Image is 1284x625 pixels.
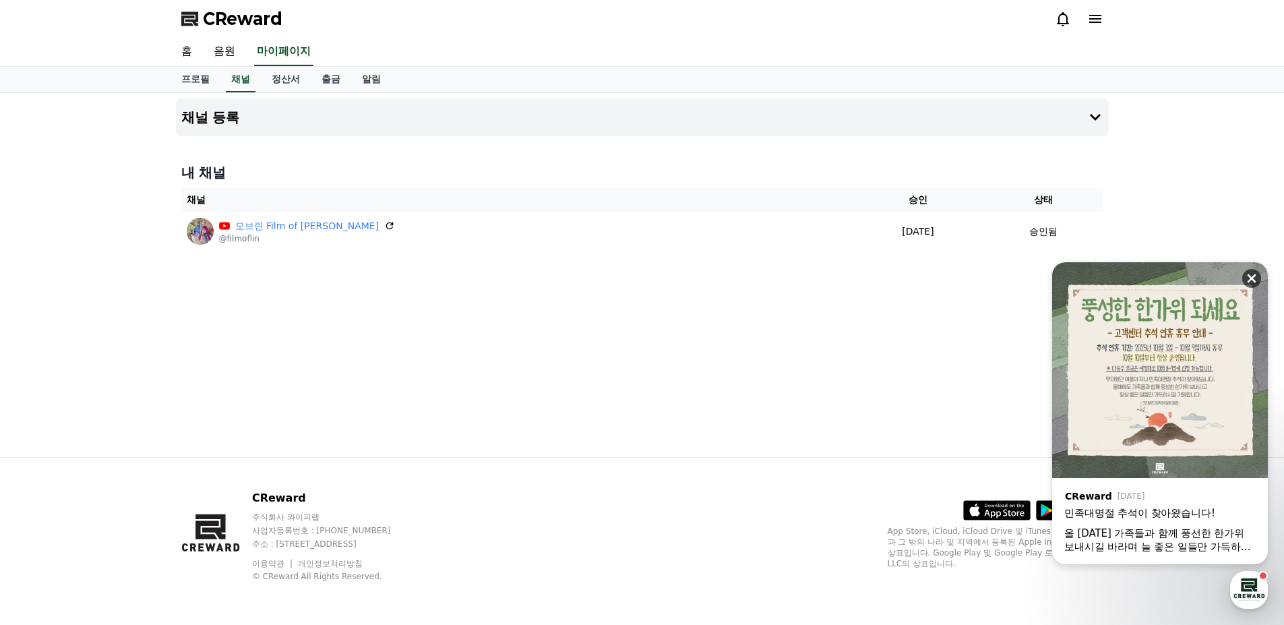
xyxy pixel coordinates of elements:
a: 이용약관 [252,559,295,568]
a: 대화 [89,427,174,461]
span: 홈 [42,448,51,458]
a: 알림 [351,67,392,92]
h4: 채널 등록 [181,110,240,125]
th: 승인 [853,187,983,212]
p: CReward [252,490,417,506]
a: 채널 [226,67,255,92]
button: 채널 등록 [176,98,1109,136]
a: 음원 [203,38,246,66]
p: © CReward All Rights Reserved. [252,571,417,582]
p: App Store, iCloud, iCloud Drive 및 iTunes Store는 미국과 그 밖의 나라 및 지역에서 등록된 Apple Inc.의 서비스 상표입니다. Goo... [888,526,1103,569]
span: CReward [203,8,282,30]
a: CReward [181,8,282,30]
a: 홈 [4,427,89,461]
p: 주소 : [STREET_ADDRESS] [252,539,417,549]
a: 오브린 Film of [PERSON_NAME] [235,219,379,233]
p: 주식회사 와이피랩 [252,512,417,523]
a: 홈 [171,38,203,66]
a: 마이페이지 [254,38,313,66]
th: 채널 [181,187,853,212]
th: 상태 [983,187,1103,212]
a: 출금 [311,67,351,92]
span: 설정 [208,448,224,458]
a: 정산서 [261,67,311,92]
p: [DATE] [858,225,978,239]
span: 대화 [123,448,140,459]
p: 사업자등록번호 : [PHONE_NUMBER] [252,525,417,536]
a: 개인정보처리방침 [298,559,363,568]
a: 설정 [174,427,259,461]
a: 프로필 [171,67,220,92]
p: @filmoflin [219,233,396,244]
img: 오브린 Film of Lin [187,218,214,245]
h4: 내 채널 [181,163,1103,182]
p: 승인됨 [1029,225,1058,239]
